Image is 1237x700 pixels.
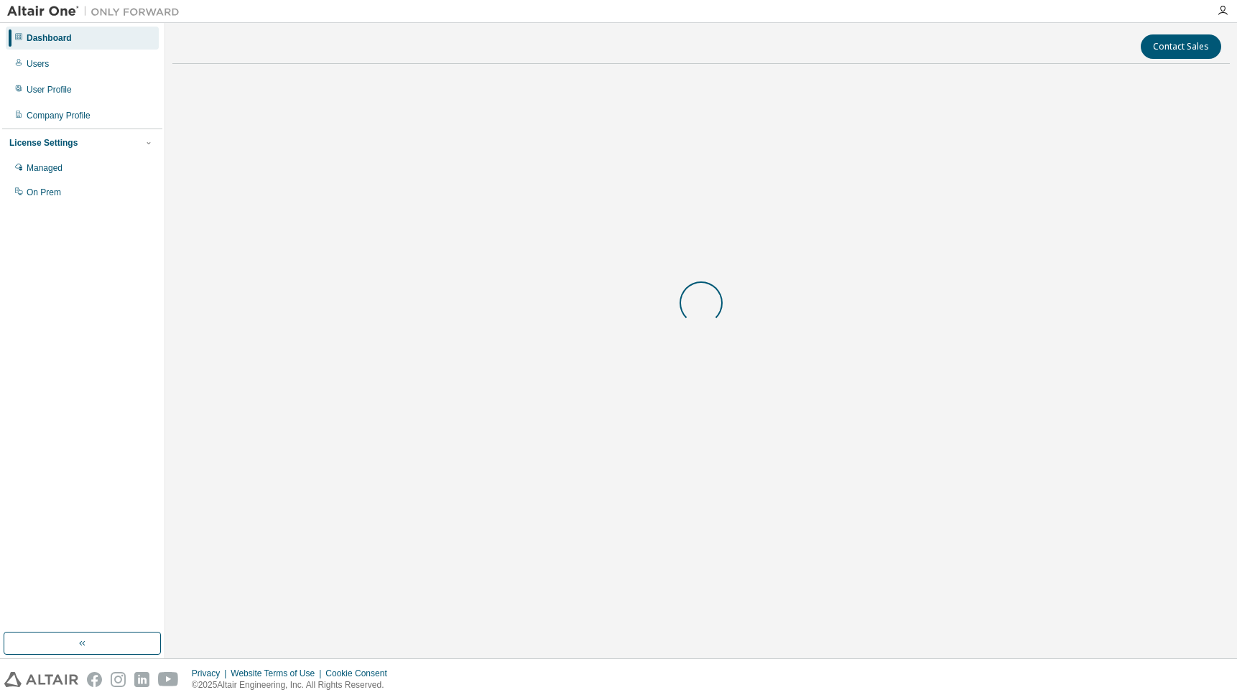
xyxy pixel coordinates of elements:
[4,672,78,687] img: altair_logo.svg
[158,672,179,687] img: youtube.svg
[111,672,126,687] img: instagram.svg
[27,187,61,198] div: On Prem
[27,32,72,44] div: Dashboard
[7,4,187,19] img: Altair One
[325,668,395,679] div: Cookie Consent
[27,110,91,121] div: Company Profile
[27,162,62,174] div: Managed
[9,137,78,149] div: License Settings
[27,84,72,95] div: User Profile
[87,672,102,687] img: facebook.svg
[134,672,149,687] img: linkedin.svg
[1141,34,1221,59] button: Contact Sales
[192,679,396,691] p: © 2025 Altair Engineering, Inc. All Rights Reserved.
[27,58,49,70] div: Users
[192,668,231,679] div: Privacy
[231,668,325,679] div: Website Terms of Use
